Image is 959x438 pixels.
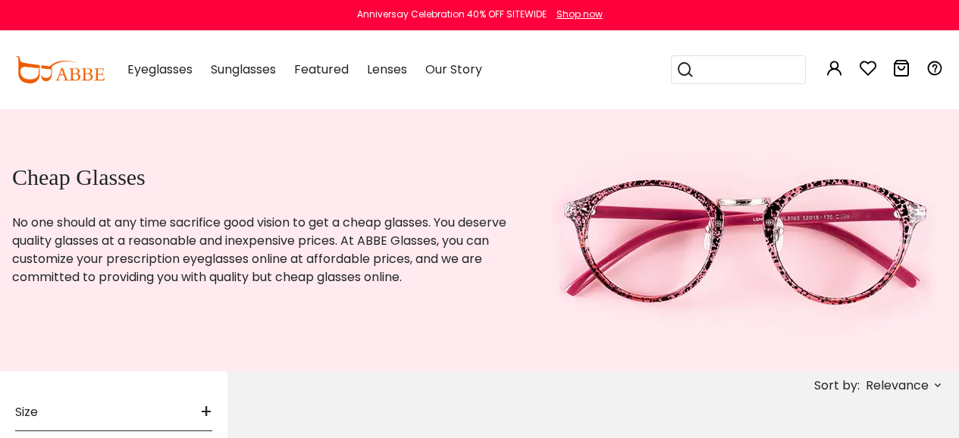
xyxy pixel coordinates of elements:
[549,8,603,20] a: Shop now
[12,214,513,286] p: No one should at any time sacrifice good vision to get a cheap glasses. You deserve quality glass...
[15,394,38,430] span: Size
[556,8,603,21] div: Shop now
[200,394,212,430] span: +
[127,61,193,78] span: Eyeglasses
[866,372,929,399] span: Relevance
[814,377,860,394] span: Sort by:
[425,61,482,78] span: Our Story
[357,8,547,21] div: Anniversay Celebration 40% OFF SITEWIDE
[12,164,513,191] h1: Cheap Glasses
[294,61,349,78] span: Featured
[15,56,105,83] img: abbeglasses.com
[367,61,407,78] span: Lenses
[211,61,276,78] span: Sunglasses
[551,106,936,371] img: cheap glasses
